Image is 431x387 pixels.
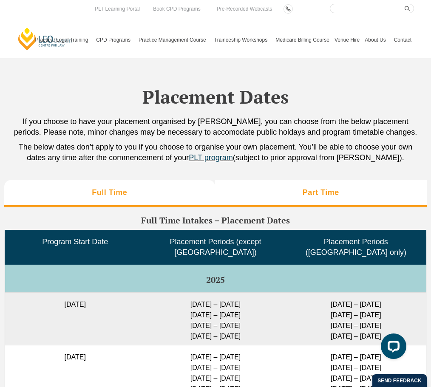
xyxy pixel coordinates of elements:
a: Venue Hire [332,22,362,58]
a: Traineeship Workshops [212,22,273,58]
h3: Full Time [92,188,127,198]
h3: Part Time [303,188,339,198]
a: Book CPD Programs [151,4,202,14]
a: Practice Management Course [136,22,212,58]
td: [DATE] [5,293,145,345]
h3: Full Time Intakes – Placement Dates [4,216,427,225]
span: Program Start Date [42,237,108,246]
a: Contact [391,22,414,58]
h2: Placement Dates [9,86,422,107]
a: About Us [362,22,391,58]
a: PLT program [189,153,233,162]
a: Practical Legal Training [33,22,94,58]
td: [DATE] – [DATE] [DATE] – [DATE] [DATE] – [DATE] [DATE] – [DATE] [145,293,286,345]
span: Placement Periods (except [GEOGRAPHIC_DATA]) [170,237,261,257]
a: Pre-Recorded Webcasts [215,4,275,14]
td: [DATE] – [DATE] [DATE] – [DATE] [DATE] – [DATE] [DATE] – [DATE] [286,293,426,345]
a: [PERSON_NAME] Centre for Law [17,27,74,51]
a: Medicare Billing Course [273,22,332,58]
span: Placement Periods ([GEOGRAPHIC_DATA] only) [306,237,406,257]
p: If you choose to have your placement organised by [PERSON_NAME], you can choose from the below pl... [9,116,422,138]
a: PLT Learning Portal [93,4,142,14]
a: CPD Programs [94,22,136,58]
h5: 2025 [9,275,423,285]
iframe: LiveChat chat widget [374,330,410,366]
p: The below dates don’t apply to you if you choose to organise your own placement. You’ll be able t... [9,142,422,163]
